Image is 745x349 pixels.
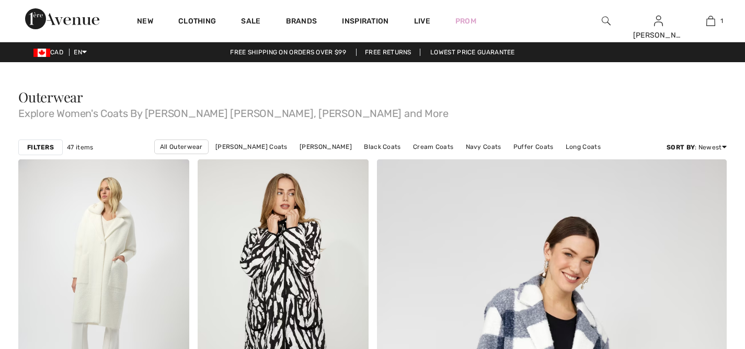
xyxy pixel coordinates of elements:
[74,49,87,56] span: EN
[667,143,727,152] div: : Newest
[667,144,695,151] strong: Sort By
[137,17,153,28] a: New
[241,17,260,28] a: Sale
[67,143,93,152] span: 47 items
[222,49,354,56] a: Free shipping on orders over $99
[560,140,606,154] a: Long Coats
[685,15,736,27] a: 1
[33,49,50,57] img: Canadian Dollar
[359,140,406,154] a: Black Coats
[294,140,357,154] a: [PERSON_NAME]
[677,271,735,297] iframe: Opens a widget where you can chat to one of our agents
[706,15,715,27] img: My Bag
[455,16,476,27] a: Prom
[654,16,663,26] a: Sign In
[210,140,293,154] a: [PERSON_NAME] Coats
[18,88,83,106] span: Outerwear
[461,140,507,154] a: Navy Coats
[422,49,523,56] a: Lowest Price Guarantee
[286,17,317,28] a: Brands
[342,17,388,28] span: Inspiration
[18,104,727,119] span: Explore Women's Coats By [PERSON_NAME] [PERSON_NAME], [PERSON_NAME] and More
[33,49,67,56] span: CAD
[633,30,684,41] div: [PERSON_NAME]
[414,16,430,27] a: Live
[720,16,723,26] span: 1
[27,143,54,152] strong: Filters
[602,15,611,27] img: search the website
[25,8,99,29] img: 1ère Avenue
[154,139,209,154] a: All Outerwear
[178,17,216,28] a: Clothing
[654,15,663,27] img: My Info
[408,140,459,154] a: Cream Coats
[508,140,559,154] a: Puffer Coats
[356,49,420,56] a: Free Returns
